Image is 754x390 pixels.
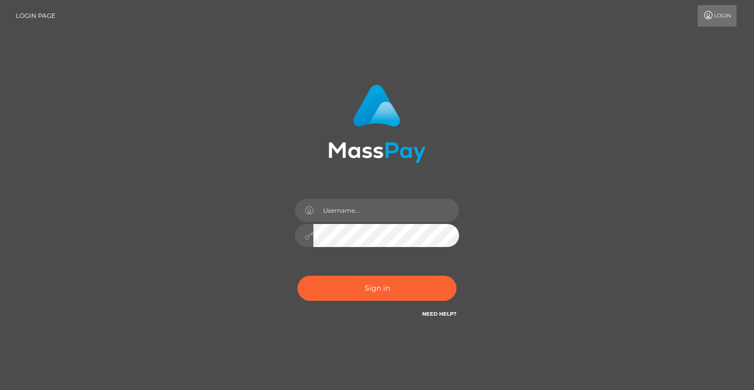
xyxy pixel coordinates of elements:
[328,85,426,163] img: MassPay Login
[422,311,457,317] a: Need Help?
[16,5,55,27] a: Login Page
[313,199,459,222] input: Username...
[698,5,737,27] a: Login
[297,276,457,301] button: Sign in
